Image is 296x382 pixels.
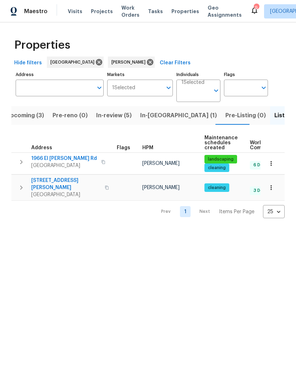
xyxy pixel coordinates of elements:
span: Properties [14,42,70,49]
label: Individuals [176,72,220,77]
span: [GEOGRAPHIC_DATA] [31,162,97,169]
span: 6 Done [251,162,271,168]
span: In-[GEOGRAPHIC_DATA] (1) [140,111,217,120]
span: 1966 El [PERSON_NAME] Rd [31,155,97,162]
span: [GEOGRAPHIC_DATA] [31,191,100,198]
span: [STREET_ADDRESS][PERSON_NAME] [31,177,100,191]
span: Tasks [148,9,163,14]
span: Maintenance schedules created [204,135,238,150]
span: Work Order Completion [250,140,295,150]
span: Pre-Listing (0) [225,111,266,120]
button: Open [259,83,269,93]
span: 1 Selected [181,80,204,86]
span: [PERSON_NAME] [111,59,148,66]
span: Geo Assignments [208,4,242,18]
span: HPM [142,145,153,150]
button: Open [211,86,221,96]
span: cleaning [205,185,229,191]
span: Address [31,145,52,150]
span: landscaping [205,156,236,162]
button: Open [94,83,104,93]
a: Goto page 1 [180,206,191,217]
span: Upcoming (3) [6,111,44,120]
span: Maestro [24,8,48,15]
span: Pre-reno (0) [53,111,88,120]
span: In-review (5) [96,111,132,120]
nav: Pagination Navigation [154,205,285,218]
span: Clear Filters [160,59,191,68]
span: Properties [171,8,199,15]
span: 3 Done [251,188,271,194]
p: Items Per Page [219,208,254,215]
span: Hide filters [14,59,42,68]
span: [PERSON_NAME] [142,161,180,166]
div: 25 [263,203,285,221]
button: Clear Filters [157,57,193,70]
label: Flags [224,72,268,77]
span: [GEOGRAPHIC_DATA] [50,59,97,66]
label: Address [16,72,104,77]
span: Work Orders [121,4,139,18]
span: 1 Selected [112,85,135,91]
div: [PERSON_NAME] [108,57,155,68]
label: Markets [107,72,173,77]
span: cleaning [205,165,229,171]
span: Flags [117,145,130,150]
div: [GEOGRAPHIC_DATA] [47,57,104,68]
button: Open [164,83,174,93]
button: Hide filters [11,57,45,70]
span: [PERSON_NAME] [142,185,180,190]
div: 9 [254,4,259,11]
span: Projects [91,8,113,15]
span: Visits [68,8,82,15]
